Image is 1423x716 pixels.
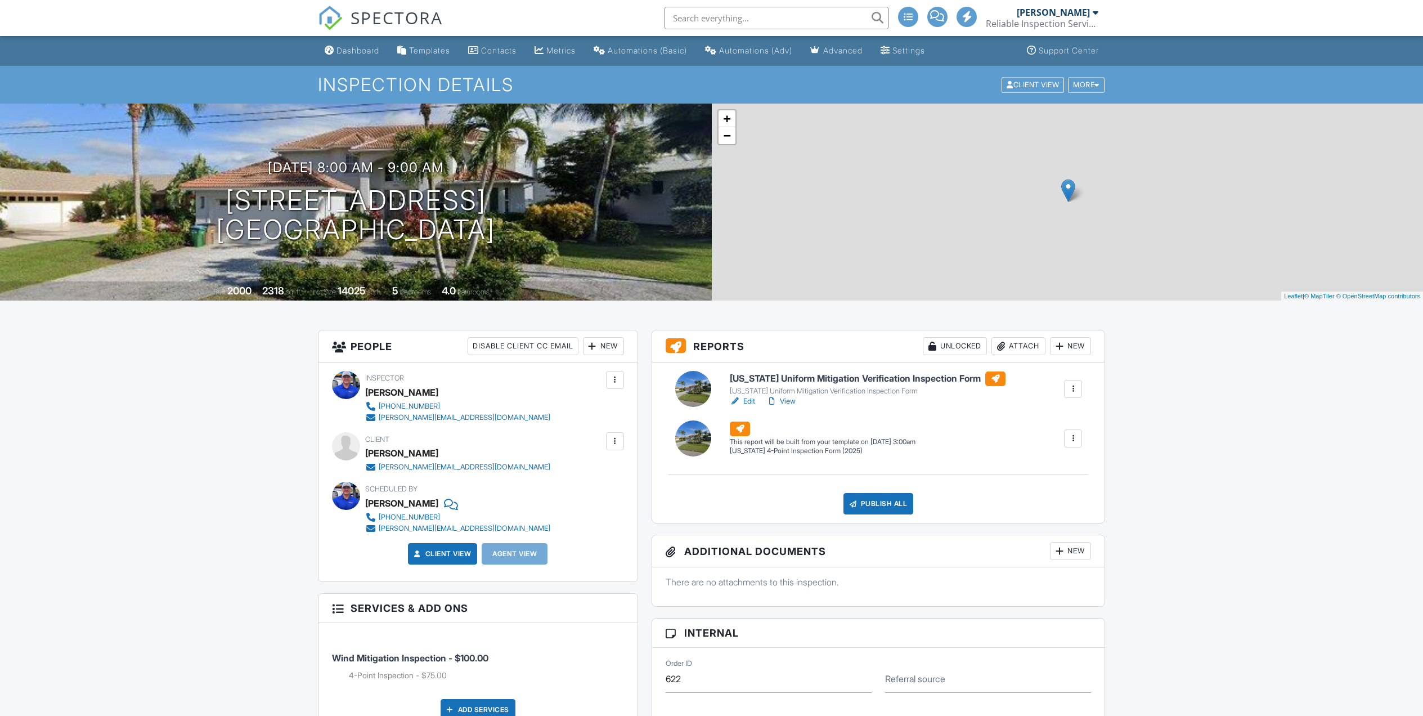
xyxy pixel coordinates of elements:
div: Templates [409,46,450,55]
div: More [1068,77,1105,92]
span: bedrooms [400,288,431,296]
a: Settings [876,41,930,61]
h3: Internal [652,619,1105,648]
div: Metrics [546,46,576,55]
div: | [1281,292,1423,301]
a: [PERSON_NAME][EMAIL_ADDRESS][DOMAIN_NAME] [365,462,550,473]
span: Built [213,288,226,296]
div: [PERSON_NAME] [365,384,438,401]
div: 2318 [262,285,284,297]
a: © MapTiler [1304,293,1335,299]
div: 4.0 [442,285,456,297]
div: Settings [892,46,925,55]
input: Search everything... [664,7,889,29]
img: The Best Home Inspection Software - Spectora [318,6,343,30]
li: Service: Wind Mitigation Inspection [332,632,624,690]
a: Automations (Advanced) [701,41,797,61]
div: Reliable Inspection Services, LLC. [986,18,1098,29]
div: [PERSON_NAME] [365,495,438,512]
a: Edit [730,396,755,407]
div: [PERSON_NAME][EMAIL_ADDRESS][DOMAIN_NAME] [379,524,550,533]
a: Contacts [464,41,521,61]
a: Client View [1000,80,1067,88]
a: Templates [393,41,455,61]
a: [PHONE_NUMBER] [365,401,550,412]
h1: [STREET_ADDRESS] [GEOGRAPHIC_DATA] [216,186,495,245]
div: This report will be built from your template on [DATE] 3:00am [730,437,915,446]
span: Lot Size [312,288,336,296]
h3: People [318,330,638,363]
span: Wind Mitigation Inspection - $100.00 [332,652,488,664]
div: Support Center [1039,46,1099,55]
div: Client View [1002,77,1064,92]
a: Zoom in [719,110,735,127]
div: 2000 [227,285,252,297]
div: Dashboard [336,46,379,55]
div: Advanced [823,46,863,55]
div: Contacts [481,46,517,55]
a: Advanced [806,41,867,61]
div: Unlocked [923,337,987,355]
div: [PHONE_NUMBER] [379,513,440,522]
div: New [1050,337,1091,355]
div: New [1050,542,1091,560]
label: Order ID [666,659,692,669]
div: Disable Client CC Email [468,337,578,355]
p: There are no attachments to this inspection. [666,576,1092,588]
a: [PERSON_NAME][EMAIL_ADDRESS][DOMAIN_NAME] [365,412,550,423]
li: Add on: 4-Point Inspection [349,670,624,681]
span: Client [365,435,389,444]
a: Metrics [530,41,580,61]
a: [US_STATE] Uniform Mitigation Verification Inspection Form [US_STATE] Uniform Mitigation Verifica... [730,372,1005,396]
div: Publish All [843,493,914,514]
div: 14025 [338,285,366,297]
div: [PERSON_NAME] [1017,7,1090,18]
a: [PERSON_NAME][EMAIL_ADDRESS][DOMAIN_NAME] [365,523,550,534]
h3: [DATE] 8:00 am - 9:00 am [268,160,444,175]
a: SPECTORA [318,15,443,39]
span: sq. ft. [286,288,302,296]
span: SPECTORA [351,6,443,29]
h3: Additional Documents [652,535,1105,567]
a: View [766,396,796,407]
div: Automations (Basic) [608,46,687,55]
label: Referral source [885,673,945,685]
span: bathrooms [457,288,490,296]
a: Zoom out [719,127,735,144]
div: [PERSON_NAME] [365,445,438,462]
span: sq.ft. [367,288,381,296]
h3: Services & Add ons [318,594,638,623]
h6: [US_STATE] Uniform Mitigation Verification Inspection Form [730,372,1005,386]
div: [US_STATE] 4-Point Inspection Form (2025) [730,446,915,456]
a: © OpenStreetMap contributors [1336,293,1420,299]
span: Inspector [365,374,404,382]
a: Leaflet [1284,293,1303,299]
div: Automations (Adv) [719,46,792,55]
div: Attach [991,337,1045,355]
div: [PERSON_NAME][EMAIL_ADDRESS][DOMAIN_NAME] [379,463,550,472]
a: [PHONE_NUMBER] [365,512,550,523]
div: 5 [392,285,398,297]
div: [PHONE_NUMBER] [379,402,440,411]
span: Scheduled By [365,485,418,493]
div: [US_STATE] Uniform Mitigation Verification Inspection Form [730,387,1005,396]
a: Client View [412,548,472,560]
h1: Inspection Details [318,75,1106,95]
div: [PERSON_NAME][EMAIL_ADDRESS][DOMAIN_NAME] [379,413,550,422]
a: Automations (Basic) [589,41,692,61]
a: Dashboard [320,41,384,61]
div: New [583,337,624,355]
a: Support Center [1022,41,1103,61]
h3: Reports [652,330,1105,363]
